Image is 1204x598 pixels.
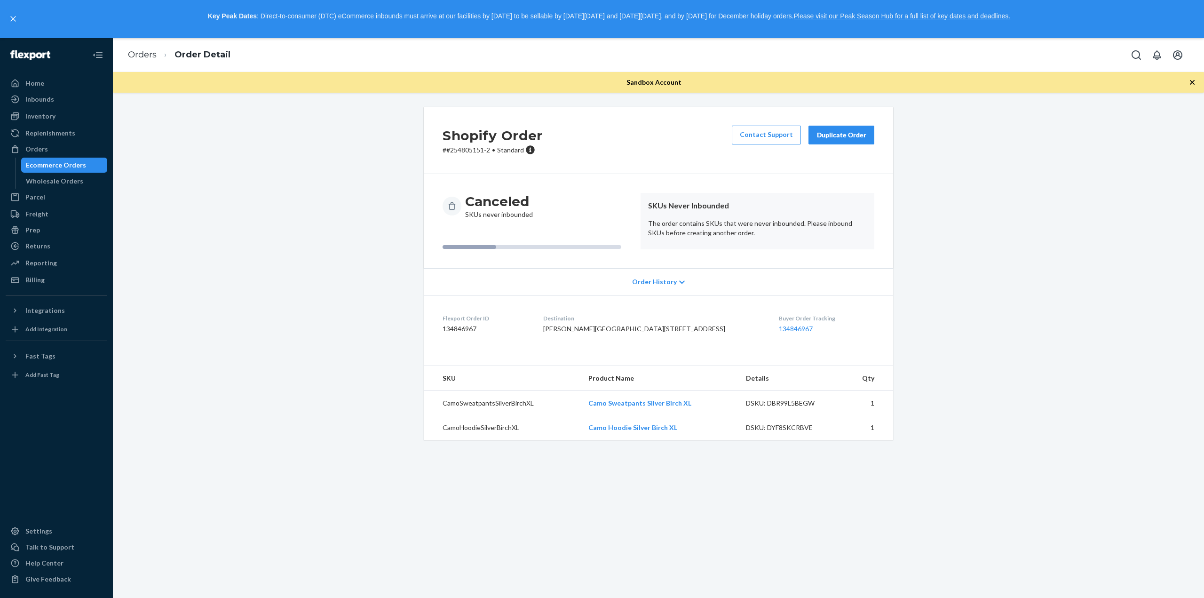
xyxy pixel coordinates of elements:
h3: Canceled [465,193,533,210]
th: Details [738,366,842,391]
button: Give Feedback [6,572,107,587]
button: Open Search Box [1127,46,1146,64]
div: Parcel [25,192,45,202]
dt: Destination [543,314,764,322]
button: Duplicate Order [808,126,874,144]
button: Integrations [6,303,107,318]
a: Parcel [6,190,107,205]
div: Talk to Support [25,542,74,552]
p: : Direct-to-consumer (DTC) eCommerce inbounds must arrive at our facilities by [DATE] to be sella... [23,8,1196,24]
a: Billing [6,272,107,287]
div: Add Integration [25,325,67,333]
a: Returns [6,239,107,254]
p: # #254805151-2 [443,145,543,155]
div: DSKU: DBR99L5BEGW [746,399,834,408]
div: Integrations [25,306,65,315]
span: Sandbox Account [626,78,681,86]
div: Ecommerce Orders [26,160,86,170]
div: Wholesale Orders [26,176,83,186]
button: Fast Tags [6,349,107,364]
div: SKUs never inbounded [465,193,533,219]
header: SKUs Never Inbounded [648,200,867,211]
a: Reporting [6,255,107,271]
div: Settings [25,526,52,536]
div: Freight [25,209,48,219]
a: Add Fast Tag [6,367,107,383]
a: Camo Hoodie Silver Birch XL [588,423,677,431]
th: SKU [424,366,581,391]
div: Prep [25,225,40,235]
td: CamoHoodieSilverBirchXL [424,415,581,440]
span: [PERSON_NAME][GEOGRAPHIC_DATA][STREET_ADDRESS] [543,325,725,333]
img: Flexport logo [10,50,50,60]
div: Home [25,79,44,88]
a: 134846967 [779,325,813,333]
button: Open account menu [1168,46,1187,64]
a: Orders [6,142,107,157]
div: Fast Tags [25,351,55,361]
div: Inventory [25,112,55,121]
th: Qty [842,366,894,391]
div: DSKU: DYF8SKCRBVE [746,423,834,432]
a: Replenishments [6,126,107,141]
div: Help Center [25,558,63,568]
p: The order contains SKUs that were never inbounded. Please inbound SKUs before creating another or... [648,219,867,238]
th: Product Name [581,366,738,391]
a: Please visit our Peak Season Hub for a full list of key dates and deadlines. [793,12,1010,20]
div: Duplicate Order [816,130,866,140]
td: 1 [842,415,894,440]
span: • [492,146,495,154]
span: Standard [497,146,524,154]
a: Add Integration [6,322,107,337]
button: close, [8,14,18,24]
div: Returns [25,241,50,251]
div: Add Fast Tag [25,371,59,379]
a: Home [6,76,107,91]
button: Close Navigation [88,46,107,64]
a: Inbounds [6,92,107,107]
button: Talk to Support [6,540,107,555]
button: Open notifications [1148,46,1166,64]
div: Inbounds [25,95,54,104]
a: Settings [6,524,107,539]
a: Orders [128,49,157,60]
a: Inventory [6,109,107,124]
dt: Buyer Order Tracking [779,314,874,322]
ol: breadcrumbs [120,41,238,69]
div: Give Feedback [25,574,71,584]
div: Reporting [25,258,57,268]
a: Freight [6,207,107,222]
span: Order History [632,277,677,287]
td: 1 [842,391,894,415]
h2: Shopify Order [443,126,543,145]
dd: 134846967 [443,324,528,334]
a: Ecommerce Orders [21,158,108,173]
td: CamoSweatpantsSilverBirchXL [424,391,581,415]
dt: Flexport Order ID [443,314,528,322]
span: Chat [21,7,40,15]
a: Help Center [6,556,107,571]
strong: Key Peak Dates [208,12,257,20]
a: Camo Sweatpants Silver Birch XL [588,399,691,407]
div: Billing [25,275,45,285]
div: Orders [25,144,48,154]
a: Prep [6,223,107,238]
a: Contact Support [732,126,801,144]
a: Order Detail [174,49,230,60]
div: Replenishments [25,128,75,138]
a: Wholesale Orders [21,174,108,189]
